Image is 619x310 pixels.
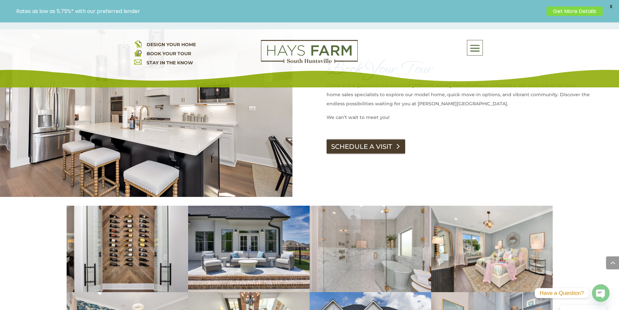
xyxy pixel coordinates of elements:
[327,81,590,113] p: Come and experience the charm of [PERSON_NAME] Farm firsthand. Schedule a visit with one of our n...
[606,2,616,11] span: X
[327,139,405,154] a: SCHEDULE A VISIT
[67,206,188,292] img: 2106-Forest-Gate-27-400x284.jpg
[431,206,553,292] img: 2106-Forest-Gate-82-400x284.jpg
[134,40,142,47] img: design your home
[188,206,310,292] img: 2106-Forest-Gate-8-400x284.jpg
[147,60,193,66] a: STAY IN THE KNOW
[16,8,543,14] p: Rates as low as 5.75%* with our preferred lender
[310,206,431,292] img: 2106-Forest-Gate-61-400x284.jpg
[261,40,358,63] img: Logo
[134,49,142,57] img: book your home tour
[147,51,191,57] a: BOOK YOUR TOUR
[327,113,590,122] p: We can’t wait to meet you!
[261,59,358,65] a: hays farm homes huntsville development
[147,42,196,47] a: DESIGN YOUR HOME
[547,6,603,16] a: Get More Details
